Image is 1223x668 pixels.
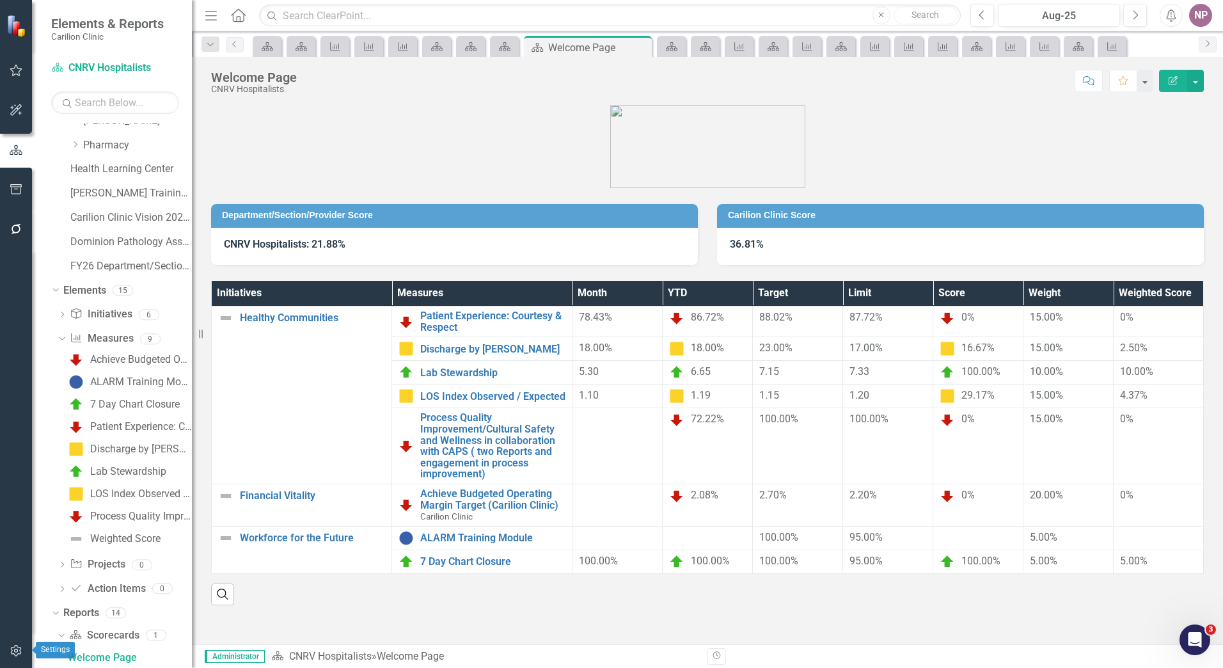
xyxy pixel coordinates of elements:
div: NP [1189,4,1212,27]
span: 5.00% [1030,555,1057,567]
a: Workforce for the Future [240,532,385,544]
div: If you still need help with your calculated field or weighted score issue, I’m here to assist. Wo... [20,346,200,408]
img: Below Plan [68,509,84,524]
span: 86.72% [691,311,724,323]
span: 0% [961,413,975,425]
div: 9 [140,333,161,344]
a: CNRV Hospitalists [51,61,179,76]
img: Below Plan [398,497,414,513]
span: 5.00% [1120,555,1148,567]
img: Caution [940,341,955,356]
td: Double-Click to Edit Right Click for Context Menu [212,306,392,484]
span: 4.37% [1120,389,1148,401]
span: 0% [961,311,975,323]
a: ALARM Training Module [420,532,565,544]
img: On Target [669,554,684,569]
div: Noelle says… [10,40,246,79]
span: 16.67% [961,342,995,354]
span: 95.00% [849,531,883,543]
span: 0% [1120,311,1133,323]
button: Emoji picker [20,419,30,429]
span: 100.00% [759,413,798,425]
a: Patient Experience: Courtesy & Respect [65,417,192,437]
b: Test [62,288,83,298]
div: Welcome Page [211,70,297,84]
span: 0% [1120,489,1133,501]
td: Double-Click to Edit Right Click for Context Menu [392,484,572,526]
div: Welcome Page [68,652,192,664]
iframe: Intercom live chat [1180,624,1210,655]
button: Search [894,6,958,24]
strong: CNRV Hospitalists: 21.88% [224,238,345,250]
div: Fin says… [10,79,246,309]
a: Achieve Budgeted Operating Margin Target (Carilion Clinic) [65,349,192,370]
a: Patient Experience: Courtesy & Respect [420,310,565,333]
span: Administrator [205,650,265,663]
span: 23.00% [759,342,793,354]
img: Not Defined [218,488,233,504]
span: Carilion Clinic [420,511,473,521]
a: 7 Day Chart Closure [65,394,180,415]
img: On Target [68,397,84,412]
span: 100.00% [849,413,888,425]
div: This tells the calculation to use 0 when the value is blank instead of treating it as null, which... [20,180,235,243]
img: Below Plan [669,412,684,427]
span: 15.00% [1030,413,1063,425]
div: calculated field [157,40,246,68]
img: carilion%20clinic%20logo%202.0.png [610,105,805,188]
a: Lab Stewardship [420,367,565,379]
div: 14 [106,608,126,619]
div: Settings [36,642,75,658]
td: Double-Click to Edit Right Click for Context Menu [212,484,392,526]
div: Fin says… [10,338,246,444]
span: 2.20% [849,489,877,501]
img: Caution [68,486,84,502]
img: No Information [68,374,84,390]
div: 15 [113,285,133,296]
div: In your calculated field formula, wrap your series references with COALESCE like this: [20,130,235,155]
span: 3 [1206,624,1216,635]
div: Process Quality Improvement/Cultural Safety and Wellness in collaboration with CAPS ( two Reports... [90,511,192,522]
a: Source reference 8897119: [201,289,211,299]
span: 10.00% [1030,365,1063,378]
img: Not Defined [218,530,233,546]
button: Upload attachment [61,419,71,429]
span: 100.00% [961,366,1000,378]
img: Caution [398,388,414,404]
a: Welcome Page [65,648,192,668]
span: 6.65 [691,366,711,378]
td: Double-Click to Edit Right Click for Context Menu [392,337,572,361]
div: Welcome Page [548,40,649,56]
textarea: Message… [11,392,245,414]
div: » [271,649,698,664]
div: For calculated fields that handle blank values, you can use theCOALESCEfunction to treat blank va... [10,79,246,308]
span: 18.00% [691,342,724,354]
div: Discharge by [PERSON_NAME] [90,443,192,455]
span: 0% [1120,413,1133,425]
img: Below Plan [68,419,84,434]
input: Search Below... [51,91,179,114]
span: 87.72% [849,311,883,323]
a: Process Quality Improvement/Cultural Safety and Wellness in collaboration with CAPS ( two Reports... [420,412,565,480]
img: On Target [398,365,414,380]
td: Double-Click to Edit Right Click for Context Menu [392,550,572,573]
a: Measures [70,331,133,346]
span: Search [911,10,939,20]
a: Achieve Budgeted Operating Margin Target (Carilion Clinic) [420,488,565,511]
span: 29.17% [961,390,995,402]
div: Did that answer your question? [10,308,171,337]
span: 78.43% [579,311,612,323]
span: 2.70% [759,489,787,501]
span: 5.30 [579,365,599,378]
div: You can test your updated calculated field by going to , editing your field, and using the button... [20,250,235,299]
div: Patient Experience: Courtesy & Respect [90,421,192,433]
span: 7.33 [849,365,869,378]
img: Below Plan [68,352,84,367]
h3: Carilion Clinic Score [728,211,1197,220]
td: Double-Click to Edit Right Click for Context Menu [212,526,392,573]
img: Below Plan [398,438,414,454]
a: Pharmacy [83,138,192,153]
button: Home [200,5,225,29]
img: On Target [398,554,414,569]
a: FY26 Department/Section Example Scorecard [70,259,192,274]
